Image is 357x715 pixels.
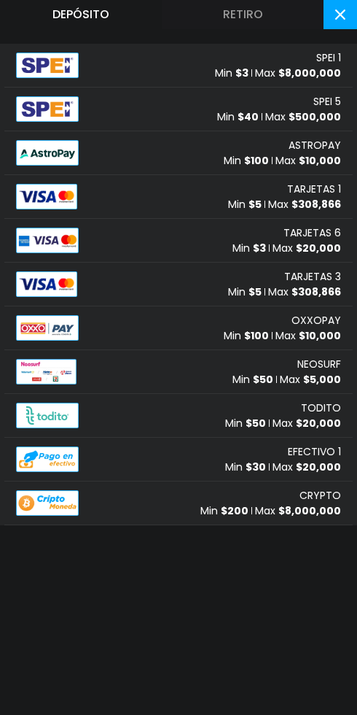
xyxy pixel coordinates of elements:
[16,490,79,516] img: Alipay
[16,403,79,428] img: Alipay
[215,66,248,81] p: Min
[235,66,248,80] span: $ 3
[296,416,341,430] span: $ 20,000
[200,503,248,519] p: Min
[275,153,341,169] p: Max
[16,184,77,209] img: Alipay
[244,328,269,343] span: $ 100
[253,372,273,387] span: $ 50
[238,109,259,124] span: $ 40
[299,488,341,503] span: CRYPTO
[272,241,341,256] p: Max
[224,153,269,169] p: Min
[16,271,77,297] img: Alipay
[246,460,266,474] span: $ 30
[301,401,341,416] span: TODITO
[246,416,266,430] span: $ 50
[265,109,341,125] p: Max
[268,197,341,212] p: Max
[278,503,341,518] span: $ 8,000,000
[16,228,79,253] img: Alipay
[291,285,341,299] span: $ 308,866
[291,197,341,212] span: $ 308,866
[232,241,266,256] p: Min
[296,241,341,255] span: $ 20,000
[228,197,262,212] p: Min
[297,357,341,372] span: NEOSURF
[289,109,341,124] span: $ 500,000
[16,140,79,166] img: Alipay
[272,460,341,475] p: Max
[278,66,341,80] span: $ 8,000,000
[313,94,341,109] span: SPEI 5
[248,197,262,212] span: $ 5
[225,460,266,475] p: Min
[283,225,341,241] span: TARJETAS 6
[287,182,341,197] span: TARJETAS 1
[288,444,341,460] span: EFECTIVO 1
[224,328,269,344] p: Min
[217,109,259,125] p: Min
[16,96,79,122] img: Alipay
[275,328,341,344] p: Max
[303,372,341,387] span: $ 5,000
[228,285,262,300] p: Min
[299,153,341,168] span: $ 10,000
[316,50,341,66] span: SPEI 1
[284,269,341,285] span: TARJETAS 3
[16,53,79,78] img: Alipay
[16,359,76,384] img: Alipay
[232,372,273,387] p: Min
[221,503,248,518] span: $ 200
[291,313,341,328] span: OXXOPAY
[280,372,341,387] p: Max
[16,315,79,341] img: Alipay
[299,328,341,343] span: $ 10,000
[289,138,341,153] span: ASTROPAY
[268,285,341,300] p: Max
[248,285,262,299] span: $ 5
[253,241,266,255] span: $ 3
[272,416,341,431] p: Max
[255,66,341,81] p: Max
[225,416,266,431] p: Min
[296,460,341,474] span: $ 20,000
[16,447,79,472] img: Alipay
[255,503,341,519] p: Max
[244,153,269,168] span: $ 100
